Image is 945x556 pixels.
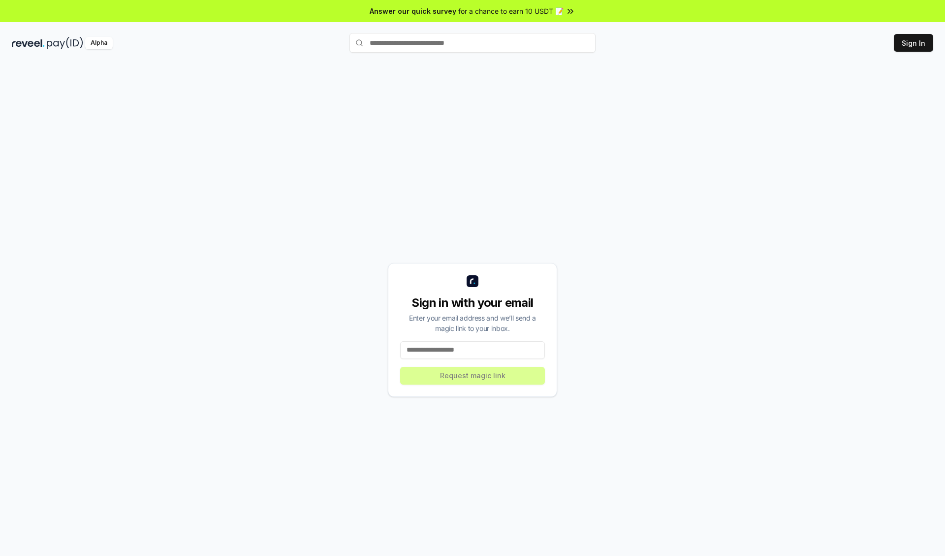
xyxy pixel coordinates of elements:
span: for a chance to earn 10 USDT 📝 [458,6,564,16]
span: Answer our quick survey [370,6,456,16]
div: Sign in with your email [400,295,545,311]
img: pay_id [47,37,83,49]
div: Alpha [85,37,113,49]
button: Sign In [894,34,933,52]
img: reveel_dark [12,37,45,49]
img: logo_small [467,275,478,287]
div: Enter your email address and we’ll send a magic link to your inbox. [400,313,545,333]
